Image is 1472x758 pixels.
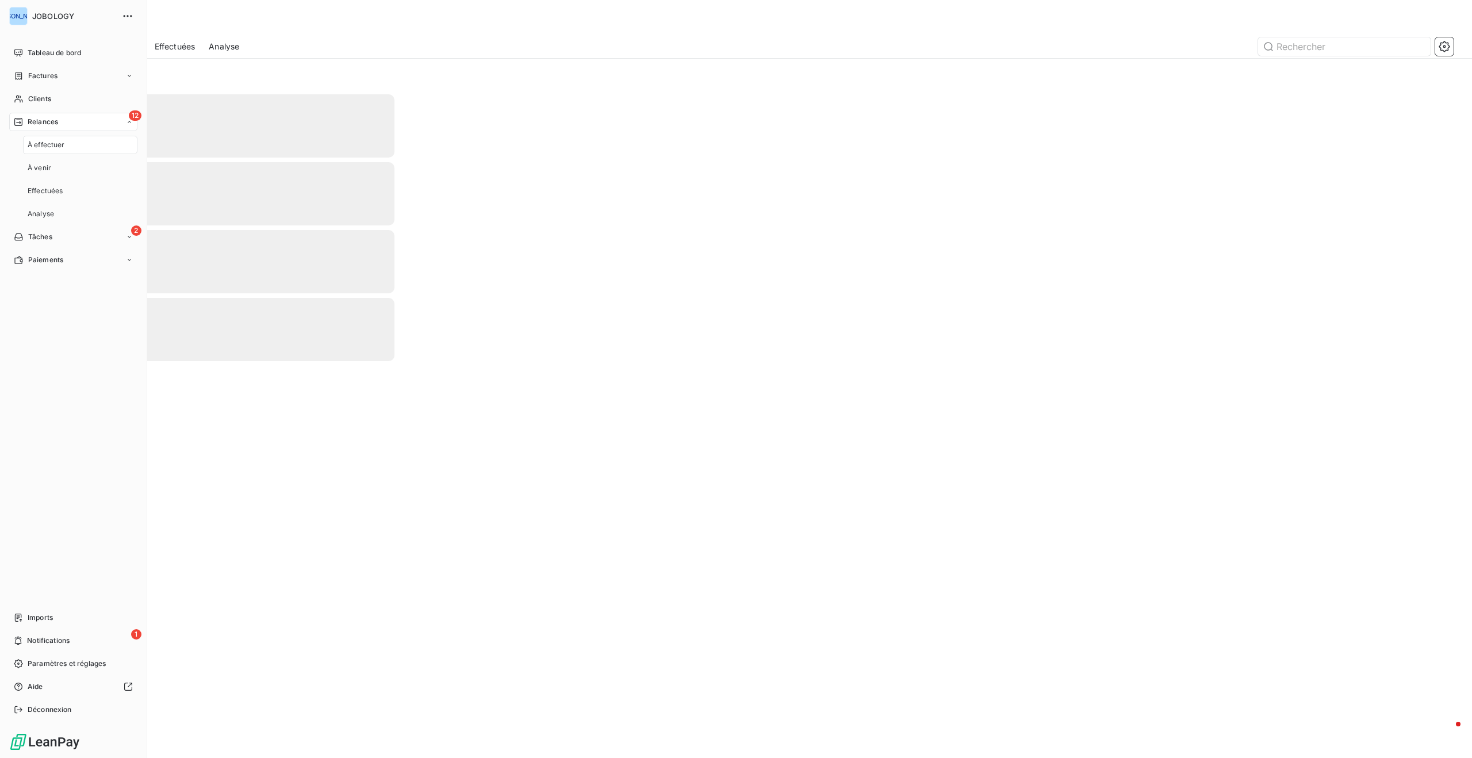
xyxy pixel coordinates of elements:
input: Rechercher [1258,37,1431,56]
span: À venir [28,163,51,173]
span: Analyse [28,209,54,219]
span: Tableau de bord [28,48,81,58]
span: Imports [28,612,53,623]
span: 2 [131,225,141,236]
span: Paramètres et réglages [28,659,106,669]
span: Factures [28,71,57,81]
span: Notifications [27,636,70,646]
span: Relances [28,117,58,127]
span: Paiements [28,255,63,265]
img: Logo LeanPay [9,733,80,751]
span: JOBOLOGY [32,12,115,21]
span: Déconnexion [28,705,72,715]
span: À effectuer [28,140,65,150]
span: Tâches [28,232,52,242]
span: Effectuées [155,41,195,52]
div: [PERSON_NAME] [9,7,28,25]
iframe: Intercom live chat [1433,719,1460,746]
a: Aide [9,677,137,696]
span: Effectuées [28,186,63,196]
span: 12 [129,110,141,121]
span: Analyse [209,41,239,52]
span: Clients [28,94,51,104]
span: 1 [131,629,141,640]
span: Aide [28,682,43,692]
